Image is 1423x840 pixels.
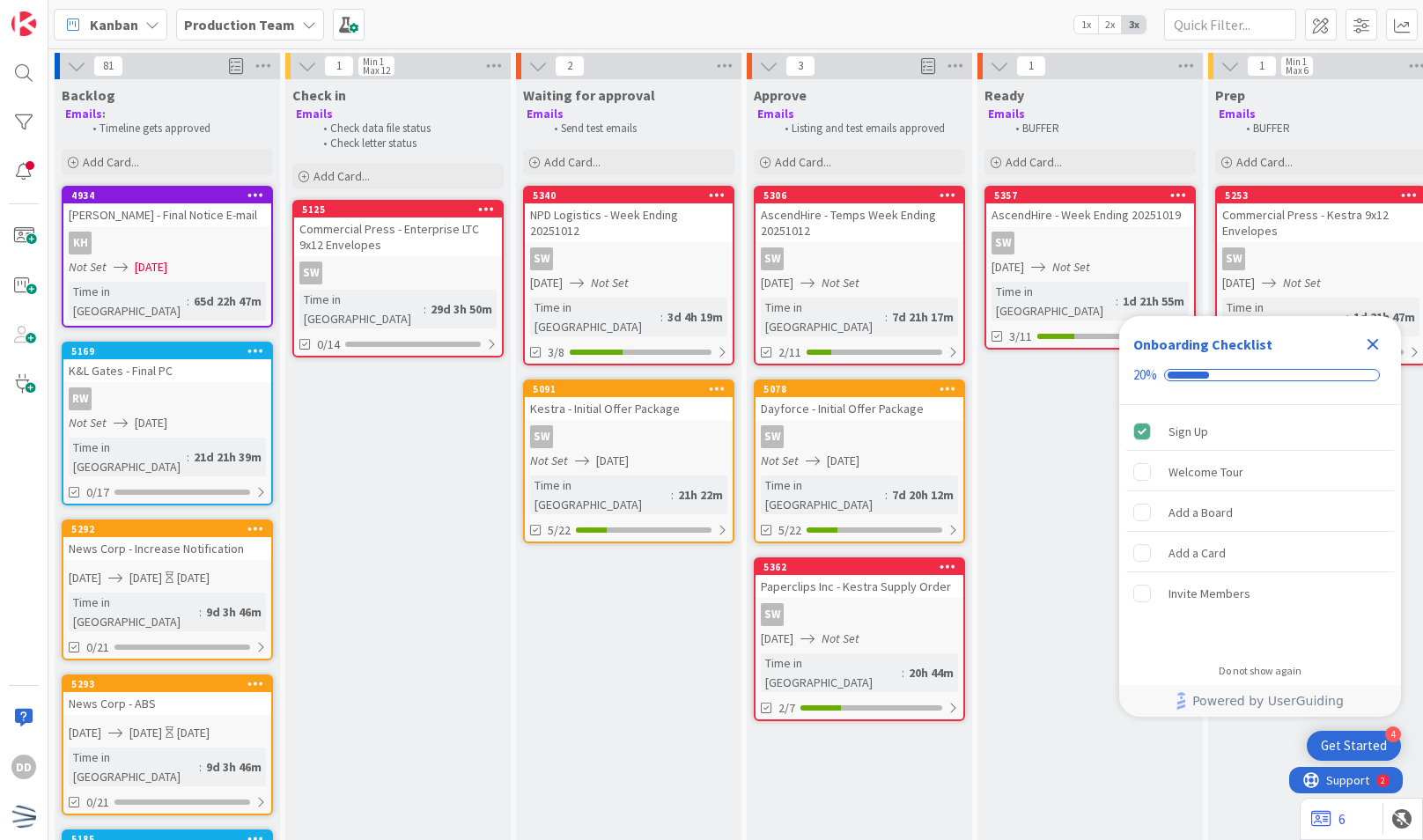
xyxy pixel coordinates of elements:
i: Not Set [69,259,107,275]
span: [DATE] [135,414,167,432]
span: Approve [754,86,807,104]
div: 5078 [756,381,963,397]
div: Get Started [1321,737,1387,755]
strong: Emails [757,107,794,122]
span: 1 [324,55,354,77]
div: 5340 [533,189,733,202]
strong: Emails [988,107,1025,122]
div: SW [530,247,553,270]
div: 5357 [994,189,1194,202]
div: 5125 [294,202,502,217]
div: Checklist Container [1119,316,1401,717]
div: 5340 [525,188,733,203]
div: 5293News Corp - ABS [63,676,271,715]
div: 5169K&L Gates - Final PC [63,343,271,382]
img: avatar [11,804,36,829]
div: Checklist items [1119,405,1401,652]
i: Not Set [1052,259,1090,275]
div: 5306 [756,188,963,203]
span: [DATE] [1222,274,1255,292]
div: Commercial Press - Enterprise LTC 9x12 Envelopes [294,217,502,256]
span: [DATE] [530,274,563,292]
div: 5169 [63,343,271,359]
div: 5362 [763,561,963,573]
div: 21h 22m [674,485,727,505]
div: Time in [GEOGRAPHIC_DATA] [761,475,885,514]
div: 5292 [71,523,271,535]
span: : [885,307,888,327]
input: Quick Filter... [1164,9,1296,41]
span: 0/21 [86,638,109,657]
div: SW [992,232,1014,254]
div: SW [756,247,963,270]
span: : [1346,307,1349,327]
span: Waiting for approval [523,86,655,104]
span: 3 [785,55,815,77]
div: 5091Kestra - Initial Offer Package [525,381,733,420]
i: Not Set [761,453,799,468]
div: Sign Up is complete. [1126,412,1394,451]
div: 5292 [63,521,271,537]
img: Visit kanbanzone.com [11,11,36,36]
div: 20% [1133,367,1157,383]
div: Do not show again [1219,664,1301,678]
span: : [187,291,189,311]
strong: Emails [65,107,102,122]
span: 81 [93,55,123,77]
i: Not Set [822,630,859,646]
div: 5357 [986,188,1194,203]
div: Checklist progress: 20% [1133,367,1387,383]
li: Timeline gets approved [83,122,270,136]
span: Add Card... [83,154,139,170]
div: SW [756,603,963,626]
div: Add a Board is incomplete. [1126,493,1394,532]
div: SW [299,262,322,284]
div: SW [1222,247,1245,270]
div: Invite Members is incomplete. [1126,574,1394,613]
span: 3/11 [1009,328,1032,346]
span: [DATE] [69,724,101,742]
div: Kestra - Initial Offer Package [525,397,733,420]
div: 5078Dayforce - Initial Offer Package [756,381,963,420]
div: 4934 [71,189,271,202]
div: 5306AscendHire - Temps Week Ending 20251012 [756,188,963,242]
div: [DATE] [177,569,210,587]
div: 4934[PERSON_NAME] - Final Notice E-mail [63,188,271,226]
span: Support [37,3,80,24]
div: Max 6 [1286,66,1309,75]
div: Time in [GEOGRAPHIC_DATA] [69,593,199,631]
span: 1 [1247,55,1277,77]
span: Prep [1215,86,1245,104]
div: 5293 [63,676,271,692]
div: [DATE] [177,724,210,742]
div: [PERSON_NAME] - Final Notice E-mail [63,203,271,226]
div: 7d 21h 17m [888,307,958,327]
span: [DATE] [827,452,859,470]
span: 1 [1016,55,1046,77]
div: SW [761,425,784,448]
div: Sign Up [1169,421,1208,442]
div: 29d 3h 50m [426,299,497,319]
div: Close Checklist [1359,330,1387,358]
span: 0/21 [86,793,109,812]
div: Dayforce - Initial Offer Package [756,397,963,420]
span: [DATE] [69,569,101,587]
div: Invite Members [1169,583,1250,604]
span: Add Card... [544,154,601,170]
div: 1d 21h 47m [1349,307,1419,327]
div: 9d 3h 46m [202,602,266,622]
div: 5362Paperclips Inc - Kestra Supply Order [756,559,963,598]
div: 5169 [71,345,271,357]
div: 1d 21h 55m [1118,291,1189,311]
div: News Corp - ABS [63,692,271,715]
div: 4934 [63,188,271,203]
li: Check letter status [313,136,501,151]
span: : [902,663,904,682]
div: SW [756,425,963,448]
span: Add Card... [313,168,370,184]
span: 2/11 [778,343,801,362]
div: Min 1 [363,57,384,66]
div: Time in [GEOGRAPHIC_DATA] [761,298,885,336]
div: NPD Logistics - Week Ending 20251012 [525,203,733,242]
i: Not Set [69,415,107,431]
